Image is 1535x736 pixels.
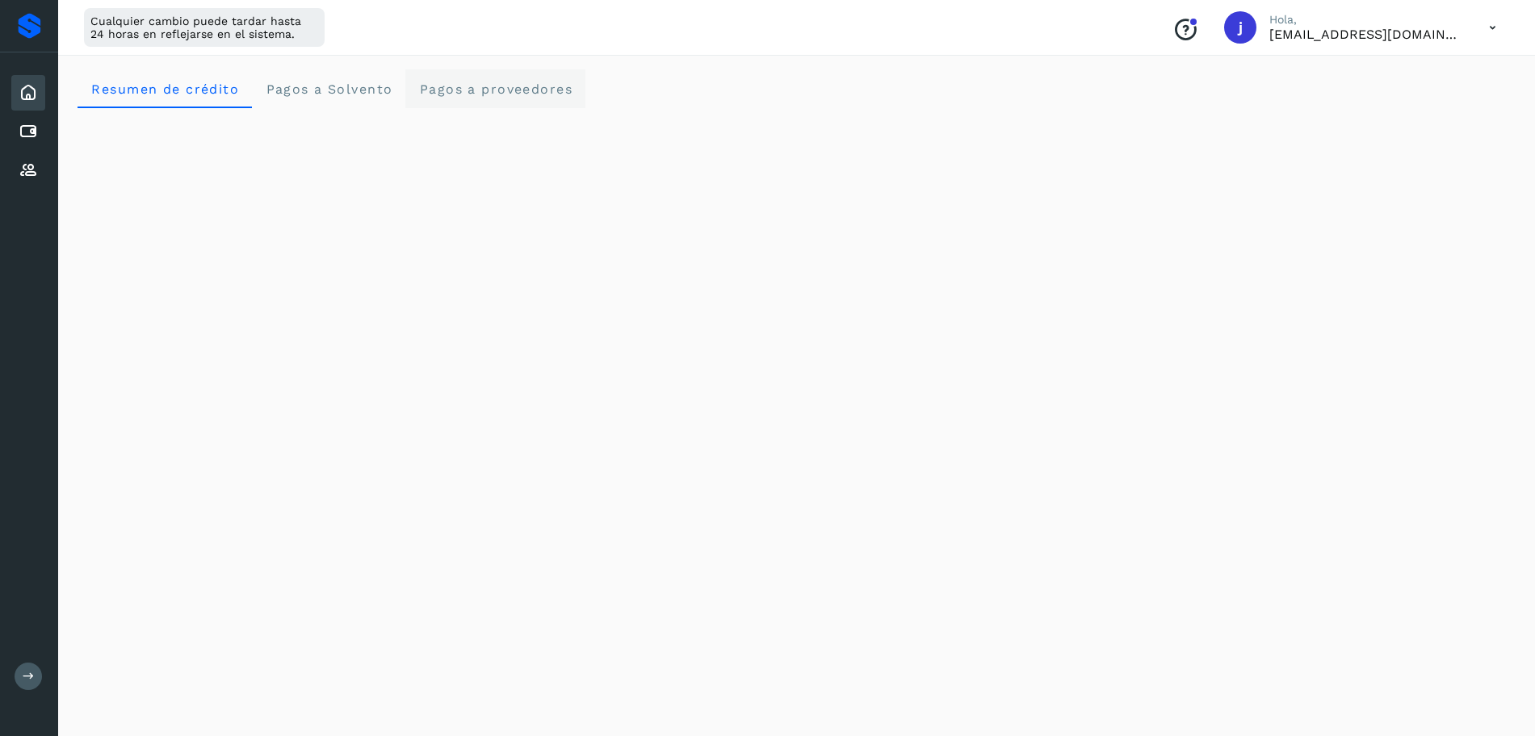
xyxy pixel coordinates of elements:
div: Cualquier cambio puede tardar hasta 24 horas en reflejarse en el sistema. [84,8,325,47]
span: Pagos a proveedores [418,82,572,97]
p: Hola, [1269,13,1463,27]
div: Inicio [11,75,45,111]
p: jrodriguez@kalapata.co [1269,27,1463,42]
span: Pagos a Solvento [265,82,392,97]
span: Resumen de crédito [90,82,239,97]
div: Cuentas por pagar [11,114,45,149]
div: Proveedores [11,153,45,188]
